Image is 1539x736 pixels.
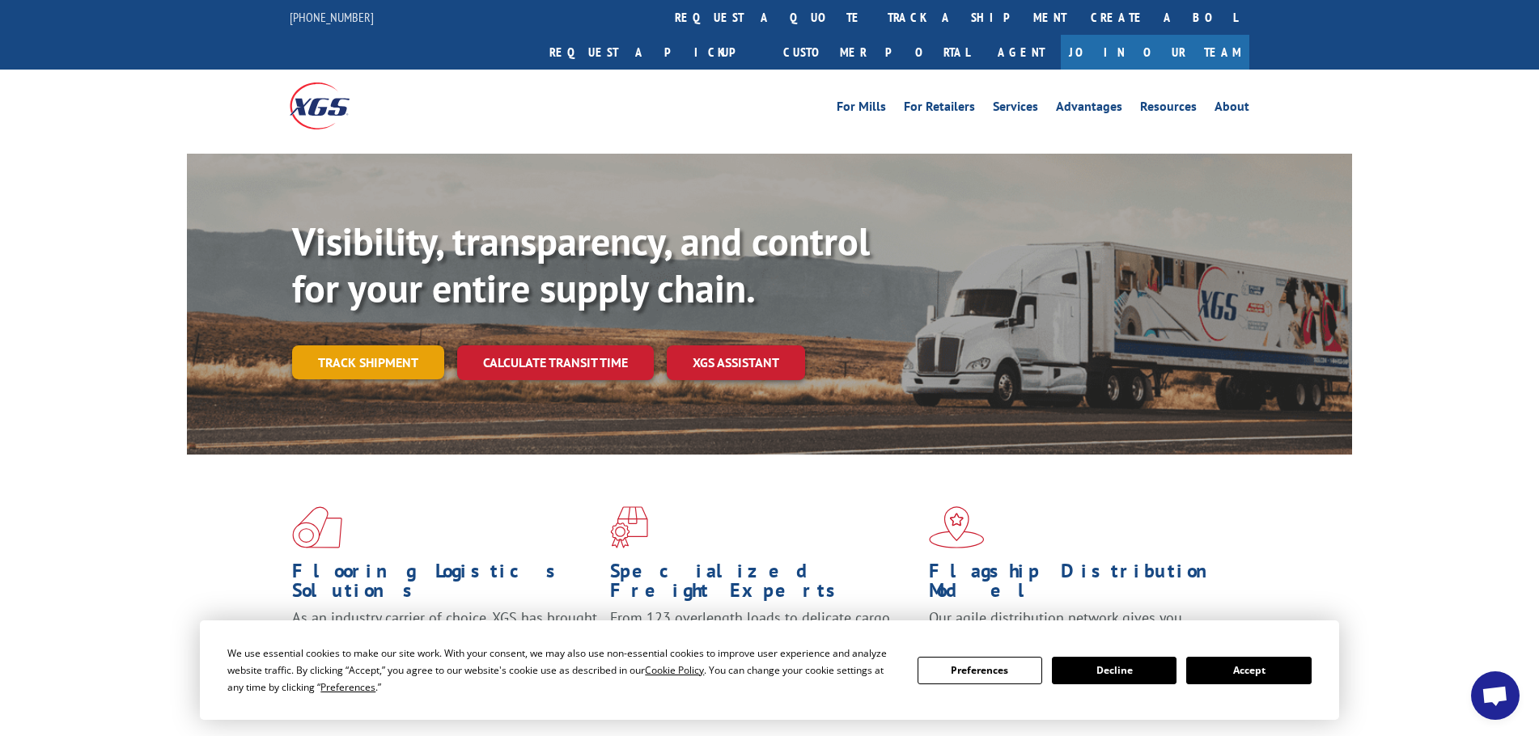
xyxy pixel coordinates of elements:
a: Advantages [1056,100,1122,118]
img: xgs-icon-flagship-distribution-model-red [929,506,985,548]
button: Decline [1052,657,1177,684]
a: Track shipment [292,345,444,379]
a: Join Our Team [1061,35,1249,70]
a: XGS ASSISTANT [667,345,805,380]
a: Customer Portal [771,35,981,70]
span: Our agile distribution network gives you nationwide inventory management on demand. [929,608,1227,646]
div: Cookie Consent Prompt [200,620,1339,720]
a: About [1215,100,1249,118]
img: xgs-icon-focused-on-flooring-red [610,506,648,548]
button: Preferences [918,657,1042,684]
a: [PHONE_NUMBER] [290,9,374,25]
h1: Flagship Distribution Model [929,561,1235,608]
a: Calculate transit time [457,345,654,380]
span: Preferences [320,680,375,694]
a: Agent [981,35,1061,70]
a: Resources [1140,100,1197,118]
h1: Specialized Freight Experts [610,561,916,608]
h1: Flooring Logistics Solutions [292,561,598,608]
b: Visibility, transparency, and control for your entire supply chain. [292,216,870,313]
a: Open chat [1471,671,1520,720]
a: For Mills [837,100,886,118]
div: We use essential cookies to make our site work. With your consent, we may also use non-essential ... [227,645,897,696]
a: Services [993,100,1038,118]
a: Request a pickup [537,35,771,70]
p: From 123 overlength loads to delicate cargo, our experienced staff knows the best way to move you... [610,608,916,680]
button: Accept [1186,657,1311,684]
a: For Retailers [904,100,975,118]
img: xgs-icon-total-supply-chain-intelligence-red [292,506,342,548]
span: As an industry carrier of choice, XGS has brought innovation and dedication to flooring logistics... [292,608,597,666]
span: Cookie Policy [645,663,704,677]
